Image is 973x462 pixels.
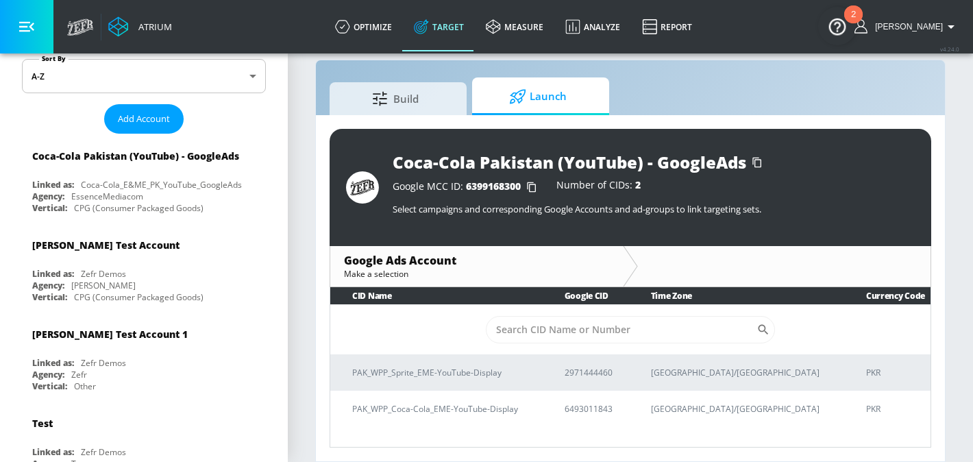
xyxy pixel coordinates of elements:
p: 6493011843 [565,402,618,416]
div: Zefr [71,369,87,380]
div: Coca-Cola Pakistan (YouTube) - GoogleAds [393,151,746,173]
div: EssenceMediacom [71,191,143,202]
a: measure [475,2,554,51]
div: Linked as: [32,179,74,191]
div: Linked as: [32,446,74,458]
div: [PERSON_NAME] Test Account [32,239,180,252]
div: Vertical: [32,291,67,303]
div: [PERSON_NAME] Test Account 1Linked as:Zefr DemosAgency:ZefrVertical:Other [22,317,266,396]
th: Time Zone [629,287,844,304]
div: Agency: [32,191,64,202]
div: Coca-Cola Pakistan (YouTube) - GoogleAdsLinked as:Coca-Cola_E&ME_PK_YouTube_GoogleAdsAgency:Essen... [22,139,266,217]
div: Agency: [32,369,64,380]
div: Zefr Demos [81,446,126,458]
p: 2971444460 [565,365,618,380]
span: Launch [486,80,590,113]
div: Atrium [133,21,172,33]
div: Vertical: [32,202,67,214]
div: Zefr Demos [81,357,126,369]
div: Coca-Cola_E&ME_PK_YouTube_GoogleAds [81,179,242,191]
p: [GEOGRAPHIC_DATA]/[GEOGRAPHIC_DATA] [651,365,833,380]
p: PAK_WPP_Coca-Cola_EME-YouTube-Display [352,402,532,416]
div: CPG (Consumer Packaged Goods) [74,202,204,214]
span: v 4.24.0 [940,45,959,53]
div: Google Ads Account [344,253,609,268]
p: [GEOGRAPHIC_DATA]/[GEOGRAPHIC_DATA] [651,402,833,416]
span: Build [343,82,447,115]
div: Search CID Name or Number [486,316,775,343]
div: Other [74,380,96,392]
p: Select campaigns and corresponding Google Accounts and ad-groups to link targeting sets. [393,203,915,215]
div: A-Z [22,59,266,93]
div: [PERSON_NAME] Test AccountLinked as:Zefr DemosAgency:[PERSON_NAME]Vertical:CPG (Consumer Packaged... [22,228,266,306]
th: CID Name [330,287,543,304]
div: Zefr Demos [81,268,126,280]
span: Add Account [118,111,170,127]
div: Vertical: [32,380,67,392]
a: Report [631,2,703,51]
div: Agency: [32,280,64,291]
div: 2 [851,14,856,32]
a: optimize [324,2,403,51]
div: Coca-Cola Pakistan (YouTube) - GoogleAds [32,149,239,162]
th: Google CID [543,287,629,304]
p: PAK_WPP_Sprite_EME-YouTube-Display [352,365,532,380]
div: Google Ads AccountMake a selection [330,246,623,287]
a: Target [403,2,475,51]
span: login as: jen.breen@zefr.com [870,22,943,32]
div: Test [32,417,53,430]
th: Currency Code [844,287,931,304]
div: [PERSON_NAME] [71,280,136,291]
div: Make a selection [344,268,609,280]
div: CPG (Consumer Packaged Goods) [74,291,204,303]
div: Linked as: [32,357,74,369]
button: [PERSON_NAME] [854,19,959,35]
span: 2 [635,178,641,191]
div: [PERSON_NAME] Test Account 1 [32,328,188,341]
div: Google MCC ID: [393,180,543,194]
a: Analyze [554,2,631,51]
button: Add Account [104,104,184,134]
label: Sort By [39,54,69,63]
div: Number of CIDs: [556,180,641,194]
a: Atrium [108,16,172,37]
div: Linked as: [32,268,74,280]
p: PKR [866,365,920,380]
button: Open Resource Center, 2 new notifications [818,7,857,45]
span: 6399168300 [466,180,521,193]
input: Search CID Name or Number [486,316,756,343]
p: PKR [866,402,920,416]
